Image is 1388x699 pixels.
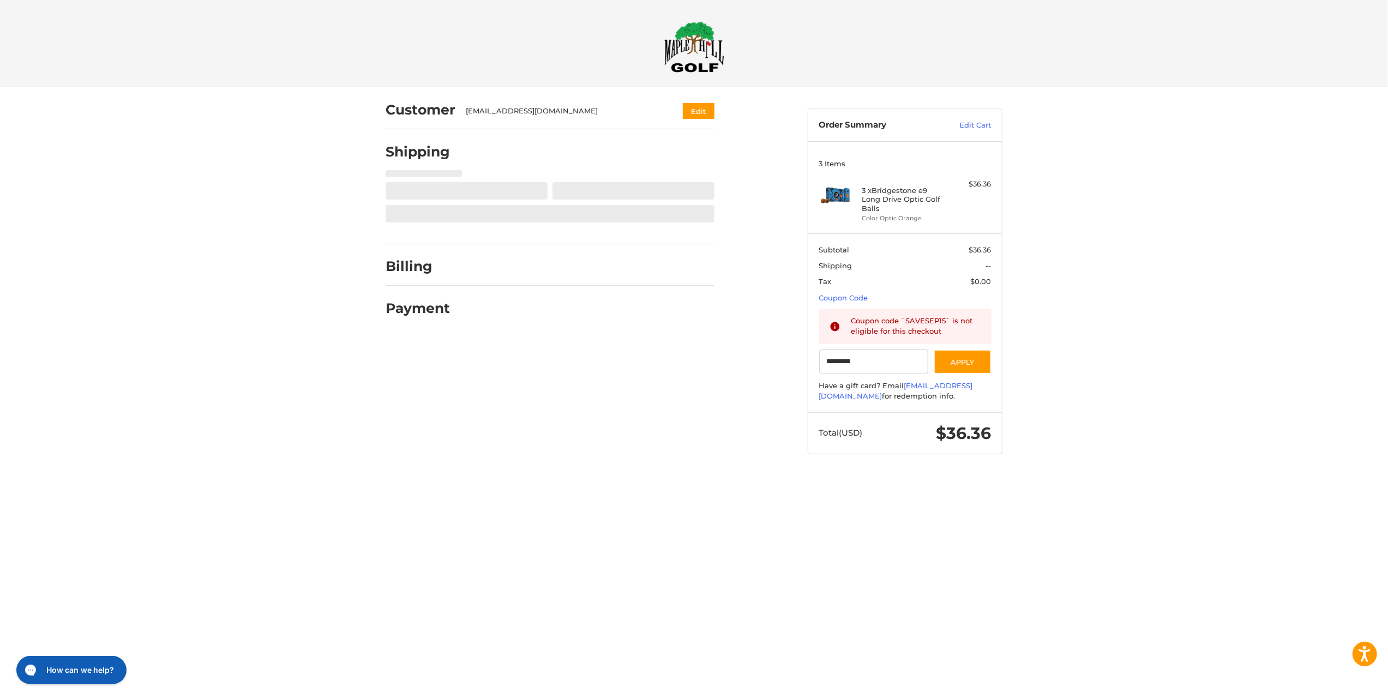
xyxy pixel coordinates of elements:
[819,277,832,286] span: Tax
[386,101,455,118] h2: Customer
[862,186,946,213] h4: 3 x Bridgestone e9 Long Drive Optic Golf Balls
[819,245,850,254] span: Subtotal
[971,277,992,286] span: $0.00
[386,143,450,160] h2: Shipping
[862,214,946,223] li: Color Optic Orange
[819,381,992,402] div: Have a gift card? Email for redemption info.
[948,179,992,190] div: $36.36
[466,106,662,117] div: [EMAIL_ADDRESS][DOMAIN_NAME]
[936,120,992,131] a: Edit Cart
[819,159,992,168] h3: 3 Items
[819,293,868,302] a: Coupon Code
[664,21,724,73] img: Maple Hill Golf
[11,652,130,688] iframe: Gorgias live chat messenger
[683,103,714,119] button: Edit
[386,258,449,275] h2: Billing
[969,245,992,254] span: $36.36
[936,423,992,443] span: $36.36
[934,349,992,374] button: Apply
[386,300,450,317] h2: Payment
[819,427,863,438] span: Total (USD)
[851,316,981,337] div: Coupon code `SAVESEP15` is not eligible for this checkout
[819,120,936,131] h3: Order Summary
[819,349,929,374] input: Gift Certificate or Coupon Code
[986,261,992,270] span: --
[819,261,852,270] span: Shipping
